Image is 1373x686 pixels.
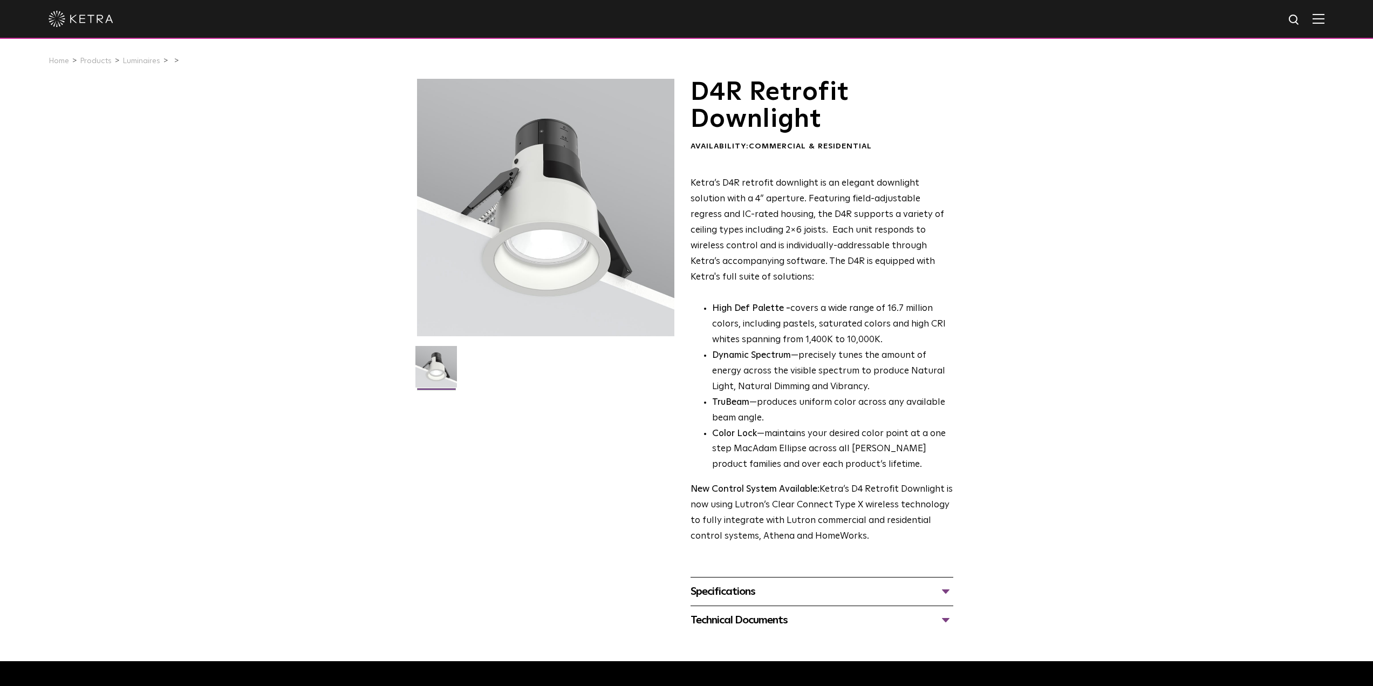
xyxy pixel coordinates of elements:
strong: Dynamic Spectrum [712,351,791,360]
strong: TruBeam [712,398,749,407]
p: covers a wide range of 16.7 million colors, including pastels, saturated colors and high CRI whit... [712,301,953,348]
strong: Color Lock [712,429,757,438]
li: —produces uniform color across any available beam angle. [712,395,953,426]
span: Commercial & Residential [749,142,872,150]
img: Hamburger%20Nav.svg [1313,13,1324,24]
div: Availability: [691,141,953,152]
div: Technical Documents [691,612,953,629]
img: ketra-logo-2019-white [49,11,113,27]
img: D4R Retrofit Downlight [415,346,457,396]
a: Luminaires [122,57,160,65]
img: search icon [1288,13,1301,27]
h1: D4R Retrofit Downlight [691,79,953,133]
div: Specifications [691,583,953,600]
li: —maintains your desired color point at a one step MacAdam Ellipse across all [PERSON_NAME] produc... [712,426,953,473]
a: Home [49,57,69,65]
strong: High Def Palette - [712,304,790,313]
a: Products [80,57,112,65]
p: Ketra’s D4R retrofit downlight is an elegant downlight solution with a 4” aperture. Featuring fie... [691,176,953,285]
li: —precisely tunes the amount of energy across the visible spectrum to produce Natural Light, Natur... [712,348,953,395]
strong: New Control System Available: [691,485,819,494]
p: Ketra’s D4 Retrofit Downlight is now using Lutron’s Clear Connect Type X wireless technology to f... [691,482,953,545]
